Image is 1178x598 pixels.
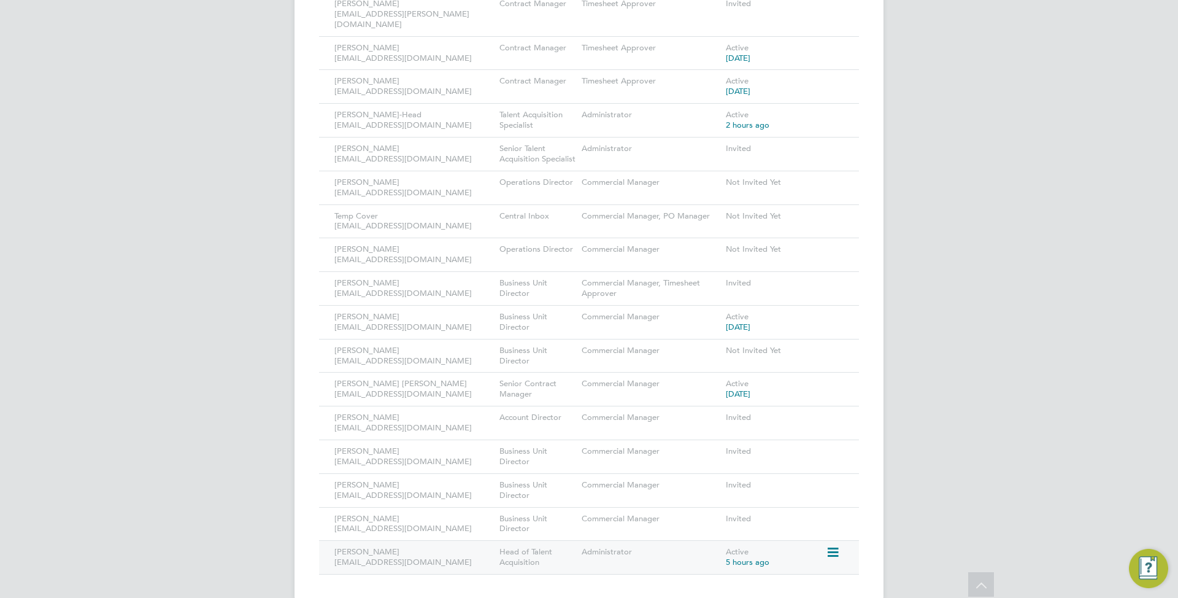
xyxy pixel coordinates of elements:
div: Central Inbox [496,205,579,228]
div: Not Invited Yet [723,205,847,228]
button: Engage Resource Center [1129,549,1168,588]
span: [DATE] [726,86,750,96]
div: Invited [723,138,847,160]
div: Commercial Manager [579,238,723,261]
span: [DATE] [726,53,750,63]
div: Active [723,541,826,574]
div: Business Unit Director [496,272,579,305]
span: [DATE] [726,322,750,332]
div: Commercial Manager [579,373,723,395]
div: [PERSON_NAME] [EMAIL_ADDRESS][DOMAIN_NAME] [331,238,496,271]
div: Contract Manager [496,37,579,60]
div: Active [723,104,847,137]
div: Active [723,306,847,339]
div: Commercial Manager [579,171,723,194]
div: Commercial Manager [579,306,723,328]
div: Invited [723,508,847,530]
div: [PERSON_NAME] [EMAIL_ADDRESS][DOMAIN_NAME] [331,37,496,70]
div: Head of Talent Acquisition [496,541,579,574]
div: Commercial Manager [579,474,723,497]
div: Business Unit Director [496,508,579,541]
div: [PERSON_NAME] [EMAIL_ADDRESS][DOMAIN_NAME] [331,440,496,473]
div: Senior Contract Manager [496,373,579,406]
div: Not Invited Yet [723,171,847,194]
div: Timesheet Approver [579,70,723,93]
div: [PERSON_NAME] [EMAIL_ADDRESS][DOMAIN_NAME] [331,70,496,103]
div: Commercial Manager, PO Manager [579,205,723,228]
div: [PERSON_NAME] [EMAIL_ADDRESS][DOMAIN_NAME] [331,541,496,574]
div: Commercial Manager, Timesheet Approver [579,272,723,305]
div: Business Unit Director [496,340,579,373]
div: [PERSON_NAME] [EMAIL_ADDRESS][DOMAIN_NAME] [331,138,496,171]
div: Active [723,37,847,70]
div: Invited [723,474,847,497]
div: Talent Acquisition Specialist [496,104,579,137]
div: Account Director [496,406,579,429]
div: [PERSON_NAME] [EMAIL_ADDRESS][DOMAIN_NAME] [331,340,496,373]
div: Commercial Manager [579,340,723,362]
div: Operations Director [496,238,579,261]
div: Commercial Manager [579,440,723,463]
div: [PERSON_NAME] [EMAIL_ADDRESS][DOMAIN_NAME] [331,406,496,440]
div: Not Invited Yet [723,238,847,261]
div: Temp Cover [EMAIL_ADDRESS][DOMAIN_NAME] [331,205,496,238]
div: [PERSON_NAME] [EMAIL_ADDRESS][DOMAIN_NAME] [331,306,496,339]
div: Invited [723,440,847,463]
div: Senior Talent Acquisition Specialist [496,138,579,171]
div: Active [723,373,847,406]
div: Administrator [579,541,723,564]
div: Administrator [579,138,723,160]
div: Contract Manager [496,70,579,93]
div: Business Unit Director [496,306,579,339]
div: Operations Director [496,171,579,194]
div: Active [723,70,847,103]
div: [PERSON_NAME] [EMAIL_ADDRESS][DOMAIN_NAME] [331,508,496,541]
div: [PERSON_NAME] [EMAIL_ADDRESS][DOMAIN_NAME] [331,171,496,204]
div: Administrator [579,104,723,126]
div: Commercial Manager [579,508,723,530]
div: Timesheet Approver [579,37,723,60]
div: Commercial Manager [579,406,723,429]
div: Invited [723,406,847,429]
div: [PERSON_NAME] [EMAIL_ADDRESS][DOMAIN_NAME] [331,272,496,305]
span: [DATE] [726,389,750,399]
div: [PERSON_NAME] [EMAIL_ADDRESS][DOMAIN_NAME] [331,474,496,507]
div: [PERSON_NAME] [PERSON_NAME] [EMAIL_ADDRESS][DOMAIN_NAME] [331,373,496,406]
div: Business Unit Director [496,474,579,507]
div: Invited [723,272,847,295]
span: 2 hours ago [726,120,769,130]
div: [PERSON_NAME]-Head [EMAIL_ADDRESS][DOMAIN_NAME] [331,104,496,137]
span: 5 hours ago [726,557,769,567]
div: Not Invited Yet [723,340,847,362]
div: Business Unit Director [496,440,579,473]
